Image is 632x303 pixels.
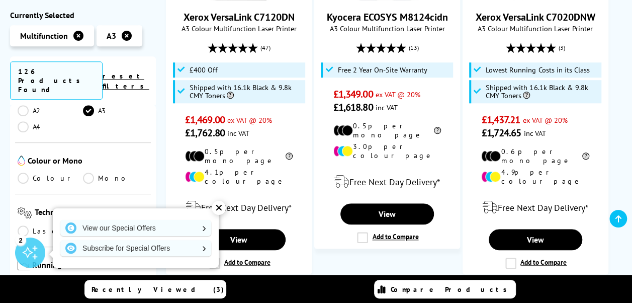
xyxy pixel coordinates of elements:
[481,126,521,139] span: £1,724.65
[185,126,225,139] span: £1,762.80
[326,11,447,24] a: Kyocera ECOSYS M8124cidn
[408,38,418,57] span: (13)
[486,66,589,74] span: Lowest Running Costs in its Class
[28,156,148,168] span: Colour or Mono
[505,258,567,269] label: Add to Compare
[523,128,546,138] span: inc VAT
[376,90,420,99] span: ex VAT @ 20%
[333,121,441,139] li: 0.5p per mono page
[476,11,595,24] a: Xerox VersaLink C7020DNW
[489,229,582,250] a: View
[468,24,603,33] span: A3 Colour Multifunction Laser Printer
[18,105,83,116] a: A2
[107,31,116,41] span: A3
[333,88,373,101] span: £1,349.00
[391,285,512,294] span: Compare Products
[35,207,148,220] span: Technology
[227,128,249,138] span: inc VAT
[184,11,295,24] a: Xerox VersaLink C7120DN
[185,147,293,165] li: 0.5p per mono page
[320,24,455,33] span: A3 Colour Multifunction Laser Printer
[481,168,589,186] li: 4.9p per colour page
[486,84,599,100] span: Shipped with 16.1k Black & 9.8k CMY Toners
[227,115,272,125] span: ex VAT @ 20%
[103,71,149,91] a: reset filters
[18,225,83,237] a: Laser
[18,207,32,218] img: Technology
[320,168,455,196] div: modal_delivery
[481,113,520,126] span: £1,437.21
[559,38,565,57] span: (3)
[357,232,418,243] label: Add to Compare
[209,258,270,269] label: Add to Compare
[83,173,148,184] a: Mono
[468,193,603,221] div: modal_delivery
[190,66,218,74] span: £400 Off
[522,115,567,125] span: ex VAT @ 20%
[171,24,306,33] span: A3 Colour Multifunction Laser Printer
[171,193,306,221] div: modal_delivery
[481,147,589,165] li: 0.6p per mono page
[212,201,226,215] div: ✕
[84,280,226,298] a: Recently Viewed (3)
[185,113,225,126] span: £1,469.00
[60,220,211,236] a: View our Special Offers
[192,229,286,250] a: View
[190,84,303,100] span: Shipped with 16.1k Black & 9.8k CMY Toners
[18,156,25,166] img: Colour or Mono
[10,10,156,20] div: Currently Selected
[92,285,224,294] span: Recently Viewed (3)
[83,105,148,116] a: A3
[376,103,398,112] span: inc VAT
[333,101,373,114] span: £1,618.80
[15,234,26,245] div: 2
[18,121,83,132] a: A4
[60,240,211,256] a: Subscribe for Special Offers
[10,61,103,100] span: 126 Products Found
[18,173,83,184] a: Colour
[340,203,434,224] a: View
[260,38,270,57] span: (47)
[337,66,427,74] span: Free 2 Year On-Site Warranty
[185,168,293,186] li: 4.1p per colour page
[333,142,441,160] li: 3.0p per colour page
[374,280,516,298] a: Compare Products
[20,31,68,41] span: Multifunction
